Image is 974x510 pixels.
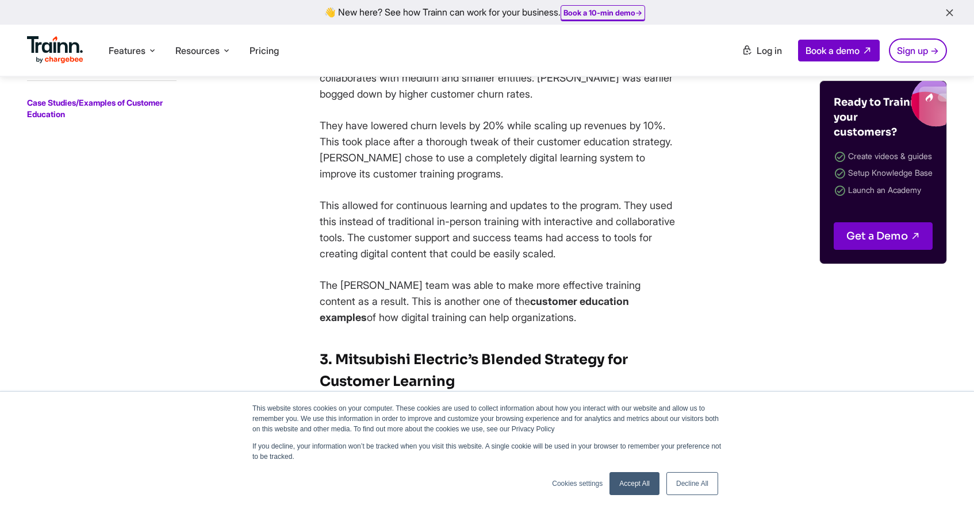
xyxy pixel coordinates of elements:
[109,44,145,57] span: Features
[320,277,676,326] p: The [PERSON_NAME] team was able to make more effective training content as a result. This is anot...
[27,36,83,64] img: Trainn Logo
[834,222,933,250] a: Get a Demo
[830,81,946,127] img: Trainn blogs
[735,40,789,61] a: Log in
[250,45,279,56] a: Pricing
[252,441,722,462] p: If you decline, your information won’t be tracked when you visit this website. A single cookie wi...
[834,165,933,182] li: Setup Knowledge Base
[757,45,782,56] span: Log in
[320,349,676,393] h3: 3. Mitsubishi Electric’s Blended Strategy for Customer Learning
[834,149,933,165] li: Create videos & guides
[320,54,676,102] p: [PERSON_NAME] is one of the leading SaaS CRM players worldwide and collaborates with medium and s...
[666,472,718,495] a: Decline All
[806,45,860,56] span: Book a demo
[798,40,880,61] a: Book a demo
[552,478,603,489] a: Cookies settings
[609,472,659,495] a: Accept All
[175,44,220,57] span: Resources
[252,403,722,434] p: This website stores cookies on your computer. These cookies are used to collect information about...
[7,7,967,18] div: 👋 New here? See how Trainn can work for your business.
[27,98,163,119] a: Case Studies/Examples of Customer Education
[320,295,629,323] strong: customer education examples
[889,38,947,63] a: Sign up →
[563,8,635,17] b: Book a 10-min demo
[563,8,642,17] a: Book a 10-min demo→
[834,183,933,199] li: Launch an Academy
[320,118,676,182] p: They have lowered churn levels by 20% while scaling up revenues by 10%. This took place after a t...
[320,198,676,262] p: This allowed for continuous learning and updates to the program. They used this instead of tradit...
